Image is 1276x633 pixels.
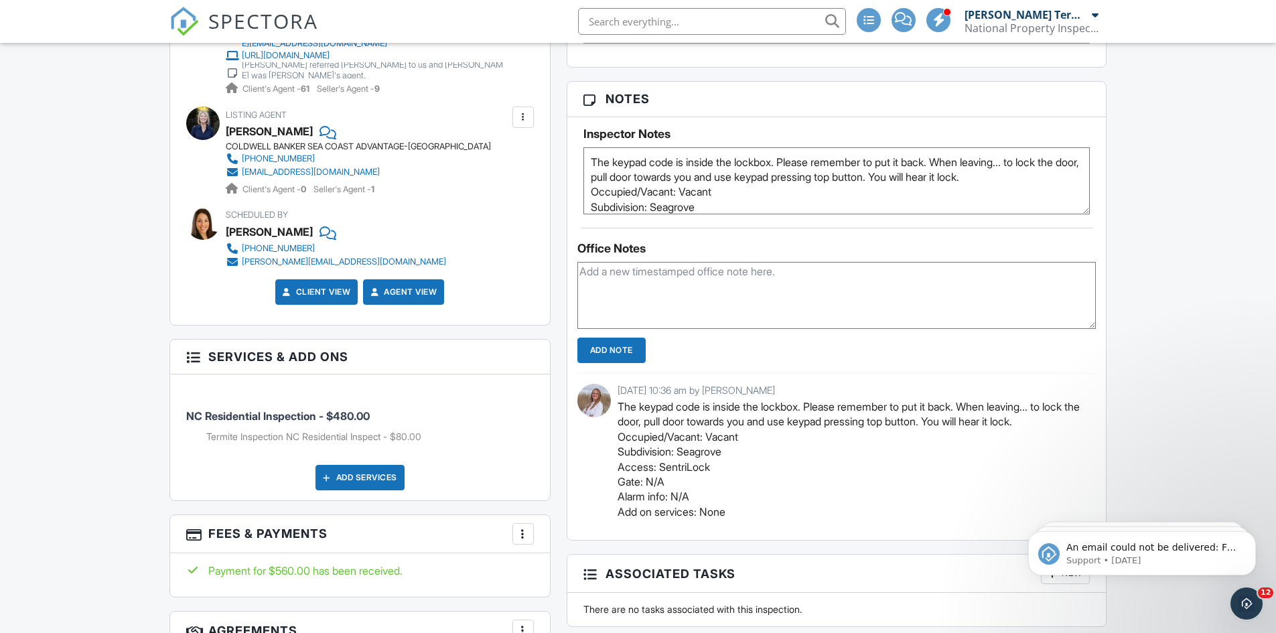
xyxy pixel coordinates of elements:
strong: 1 [371,184,374,194]
span: Associated Tasks [606,565,735,583]
h3: Fees & Payments [170,515,550,553]
span: [DATE] 10:36 am [618,384,687,396]
textarea: The keypad code is inside the lockbox. Please remember to put it back. When leaving... to lock th... [583,147,1090,214]
p: The keypad code is inside the lockbox. Please remember to put it back. When leaving... to lock th... [618,399,1086,519]
a: Agent View [368,285,437,299]
div: [PHONE_NUMBER] [242,243,315,254]
strong: 9 [374,84,380,94]
span: Client's Agent - [242,84,311,94]
div: [PHONE_NUMBER] [242,153,315,164]
a: SPECTORA [169,18,318,46]
div: [PERSON_NAME] [226,222,313,242]
a: [EMAIL_ADDRESS][DOMAIN_NAME] [226,165,480,179]
div: [PERSON_NAME] [226,121,313,141]
div: [PERSON_NAME][EMAIL_ADDRESS][DOMAIN_NAME] [242,257,446,267]
div: National Property Inspections [965,21,1098,35]
span: SPECTORA [208,7,318,35]
img: The Best Home Inspection Software - Spectora [169,7,199,36]
input: Add Note [577,338,646,363]
span: [PERSON_NAME] [702,384,775,396]
a: [PHONE_NUMBER] [226,242,446,255]
div: COLDWELL BANKER SEA COAST ADVANTAGE-[GEOGRAPHIC_DATA] [226,141,491,152]
div: Office Notes [577,242,1096,255]
span: Client's Agent - [242,184,308,194]
h3: Notes [567,82,1107,117]
img: charlotte_c.jpg [577,384,611,417]
div: Add Services [315,465,405,490]
strong: 61 [301,84,309,94]
span: Scheduled By [226,210,288,220]
span: NC Residential Inspection - $480.00 [186,409,370,423]
div: [URL][DOMAIN_NAME] [242,50,330,61]
iframe: Intercom live chat [1230,587,1263,620]
a: Client View [280,285,351,299]
div: [PERSON_NAME] referred [PERSON_NAME] to us and [PERSON_NAME] was [PERSON_NAME]'s agent. [242,60,509,81]
h5: Inspector Notes [583,127,1090,141]
div: Payment for $560.00 has been received. [186,563,534,578]
a: [URL][DOMAIN_NAME] [226,49,509,62]
iframe: Intercom notifications message [1008,503,1276,597]
div: [EMAIL_ADDRESS][DOMAIN_NAME] [242,167,380,178]
a: [PERSON_NAME][EMAIL_ADDRESS][DOMAIN_NAME] [226,255,446,269]
li: Add on: Termite Inspection NC Residential Inspect [206,430,534,443]
div: There are no tasks associated with this inspection. [575,603,1098,616]
input: Search everything... [578,8,846,35]
span: Seller's Agent - [317,84,380,94]
span: by [689,384,699,396]
span: Seller's Agent - [313,184,374,194]
a: [PHONE_NUMBER] [226,152,480,165]
div: [PERSON_NAME] Termite and Pest Control [965,8,1088,21]
strong: 0 [301,184,306,194]
li: Service: NC Residential Inspection [186,384,534,454]
h3: Services & Add ons [170,340,550,374]
span: 12 [1258,587,1273,598]
span: Listing Agent [226,110,287,120]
